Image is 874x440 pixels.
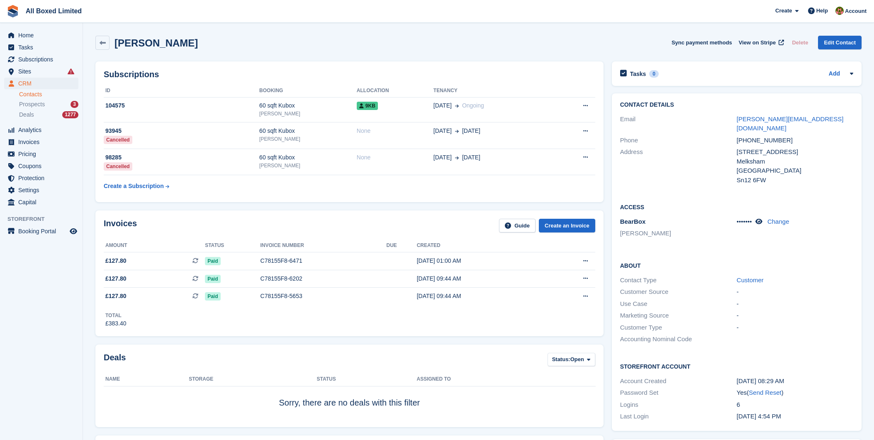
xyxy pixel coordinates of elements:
span: Deals [19,111,34,119]
th: Due [387,239,417,252]
span: [DATE] [433,127,452,135]
div: Customer Source [620,287,737,297]
div: [DATE] 01:00 AM [417,257,545,265]
a: menu [4,225,78,237]
th: ID [104,84,259,98]
div: Logins [620,400,737,410]
th: Tenancy [433,84,554,98]
div: 60 sqft Kubox [259,101,357,110]
span: 9KB [357,102,378,110]
div: Cancelled [104,136,132,144]
div: Create a Subscription [104,182,164,191]
div: 60 sqft Kubox [259,153,357,162]
span: BearBox [620,218,646,225]
span: [DATE] [433,101,452,110]
span: ( ) [747,389,783,396]
span: Paid [205,257,220,265]
a: menu [4,78,78,89]
a: menu [4,148,78,160]
div: Cancelled [104,162,132,171]
div: [STREET_ADDRESS] [737,147,853,157]
a: menu [4,66,78,77]
a: [PERSON_NAME][EMAIL_ADDRESS][DOMAIN_NAME] [737,115,844,132]
span: CRM [18,78,68,89]
span: Home [18,29,68,41]
a: Create an Invoice [539,219,595,232]
a: menu [4,196,78,208]
span: Open [570,355,584,364]
a: menu [4,29,78,41]
div: [PHONE_NUMBER] [737,136,853,145]
div: Use Case [620,299,737,309]
span: £127.80 [105,257,127,265]
div: [PERSON_NAME] [259,135,357,143]
span: Paid [205,292,220,301]
i: Smart entry sync failures have occurred [68,68,74,75]
div: 93945 [104,127,259,135]
th: Amount [104,239,205,252]
span: Invoices [18,136,68,148]
div: 0 [649,70,659,78]
span: ••••••• [737,218,752,225]
div: Accounting Nominal Code [620,335,737,344]
th: Assigned to [416,373,595,386]
span: View on Stripe [739,39,776,47]
h2: Invoices [104,219,137,232]
a: Guide [499,219,536,232]
div: C78155F8-6471 [260,257,387,265]
a: menu [4,160,78,172]
div: - [737,311,853,320]
a: View on Stripe [735,36,786,49]
div: Customer Type [620,323,737,332]
div: Contact Type [620,276,737,285]
span: £127.80 [105,274,127,283]
th: Status [205,239,260,252]
th: Invoice number [260,239,387,252]
div: [DATE] 08:29 AM [737,376,853,386]
span: Account [845,7,867,15]
div: Address [620,147,737,185]
span: [DATE] [462,127,480,135]
div: Total [105,312,127,319]
div: C78155F8-5653 [260,292,387,301]
div: 6 [737,400,853,410]
div: £383.40 [105,319,127,328]
span: Sites [18,66,68,77]
div: [GEOGRAPHIC_DATA] [737,166,853,176]
div: Last Login [620,412,737,421]
div: - [737,299,853,309]
span: Help [816,7,828,15]
a: Prospects 3 [19,100,78,109]
div: [DATE] 09:44 AM [417,274,545,283]
h2: Subscriptions [104,70,595,79]
a: menu [4,124,78,136]
div: None [357,127,433,135]
li: [PERSON_NAME] [620,229,737,238]
span: Settings [18,184,68,196]
h2: [PERSON_NAME] [114,37,198,49]
a: menu [4,42,78,53]
h2: Deals [104,353,126,368]
span: Analytics [18,124,68,136]
div: 1277 [62,111,78,118]
span: £127.80 [105,292,127,301]
span: Protection [18,172,68,184]
span: [DATE] [462,153,480,162]
h2: Storefront Account [620,362,853,370]
div: [PERSON_NAME] [259,110,357,117]
div: Password Set [620,388,737,398]
h2: About [620,261,853,269]
th: Booking [259,84,357,98]
img: stora-icon-8386f47178a22dfd0bd8f6a31ec36ba5ce8667c1dd55bd0f319d3a0aa187defe.svg [7,5,19,17]
div: Yes [737,388,853,398]
a: Add [829,69,840,79]
div: [PERSON_NAME] [259,162,357,169]
div: - [737,287,853,297]
span: Create [775,7,792,15]
span: Capital [18,196,68,208]
span: Ongoing [462,102,484,109]
a: Customer [737,276,764,284]
img: Sharon Hawkins [835,7,844,15]
a: Preview store [68,226,78,236]
a: menu [4,54,78,65]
